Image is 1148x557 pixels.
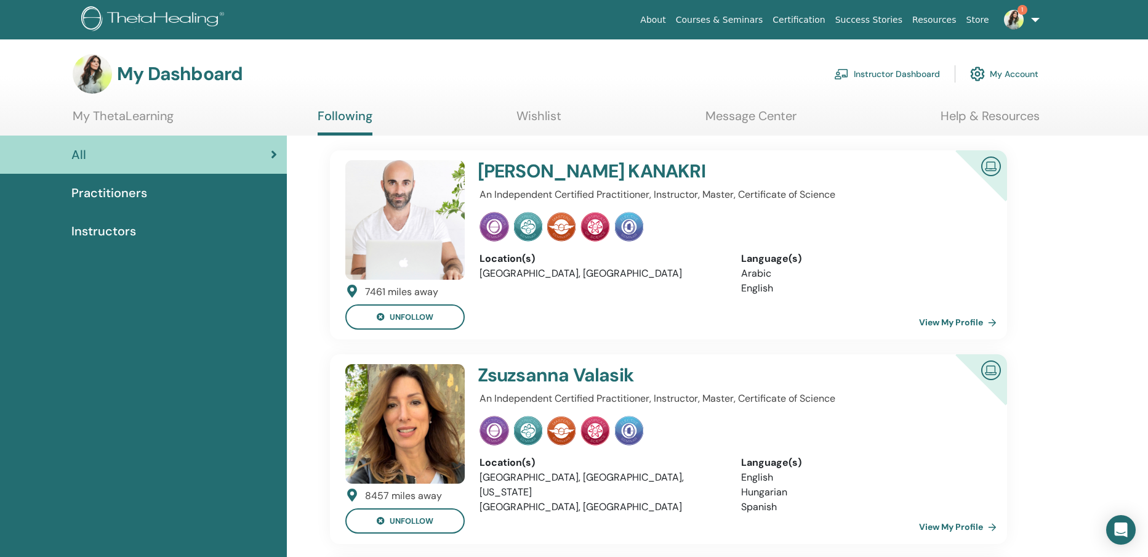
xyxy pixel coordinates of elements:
a: Instructor Dashboard [834,60,940,87]
div: Certified Online Instructor [936,354,1006,425]
img: logo.png [81,6,228,34]
li: Hungarian [741,485,984,500]
a: Message Center [705,108,797,132]
p: An Independent Certified Practitioner, Instructor, Master, Certificate of Science [480,187,984,202]
button: unfollow [345,508,465,534]
a: Certification [768,9,830,31]
li: [GEOGRAPHIC_DATA], [GEOGRAPHIC_DATA], [US_STATE] [480,470,723,500]
div: 8457 miles away [365,489,442,503]
p: An Independent Certified Practitioner, Instructor, Master, Certificate of Science [480,391,984,406]
li: English [741,470,984,485]
a: Resources [907,9,961,31]
img: default.jpg [73,54,112,94]
a: Following [318,108,372,136]
img: Certified Online Instructor [976,152,1006,179]
a: Success Stories [830,9,907,31]
img: default.jpg [1004,10,1024,30]
button: unfollow [345,304,465,330]
h4: Zsuzsanna Valasik [478,364,899,386]
a: Store [961,9,994,31]
li: [GEOGRAPHIC_DATA], [GEOGRAPHIC_DATA] [480,500,723,514]
a: View My Profile [919,310,1001,335]
span: Instructors [71,222,136,240]
a: Help & Resources [941,108,1040,132]
li: English [741,281,984,296]
div: Language(s) [741,455,984,470]
div: Location(s) [480,251,723,266]
span: All [71,145,86,164]
div: Location(s) [480,455,723,470]
a: My Account [970,60,1038,87]
div: Language(s) [741,251,984,266]
a: Wishlist [516,108,561,132]
a: Courses & Seminars [671,9,768,31]
img: cog.svg [970,63,985,84]
li: [GEOGRAPHIC_DATA], [GEOGRAPHIC_DATA] [480,266,723,281]
a: My ThetaLearning [73,108,174,132]
div: Open Intercom Messenger [1106,515,1136,545]
img: Certified Online Instructor [976,356,1006,383]
li: Spanish [741,500,984,514]
h4: [PERSON_NAME] KANAKRI [478,160,899,182]
span: Practitioners [71,184,147,202]
a: About [635,9,670,31]
li: Arabic [741,266,984,281]
img: default.jpg [345,364,465,484]
img: chalkboard-teacher.svg [834,68,849,79]
h3: My Dashboard [117,63,243,85]
span: 1 [1018,5,1027,15]
img: default.jpg [345,160,465,280]
div: 7461 miles away [365,285,438,299]
a: View My Profile [919,514,1001,539]
div: Certified Online Instructor [936,150,1006,221]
